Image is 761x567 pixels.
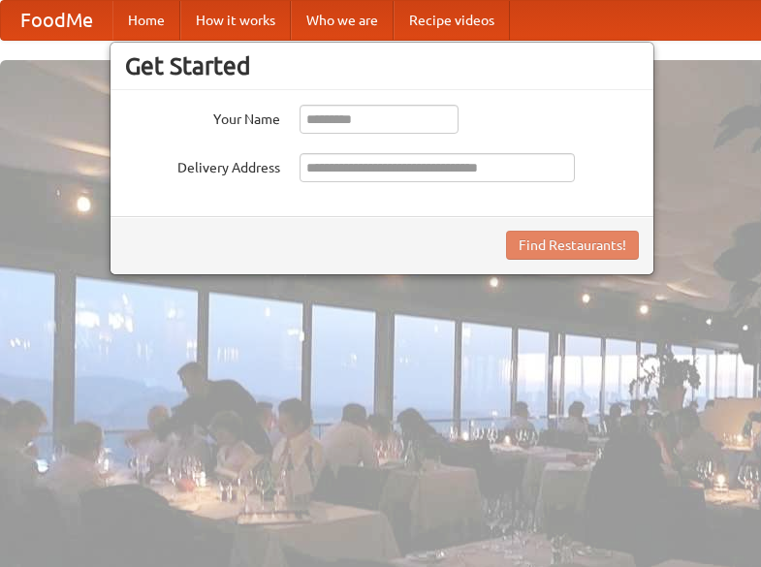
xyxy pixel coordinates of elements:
[125,105,280,129] label: Your Name
[291,1,394,40] a: Who we are
[394,1,510,40] a: Recipe videos
[125,153,280,177] label: Delivery Address
[125,51,639,80] h3: Get Started
[1,1,112,40] a: FoodMe
[506,231,639,260] button: Find Restaurants!
[180,1,291,40] a: How it works
[112,1,180,40] a: Home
